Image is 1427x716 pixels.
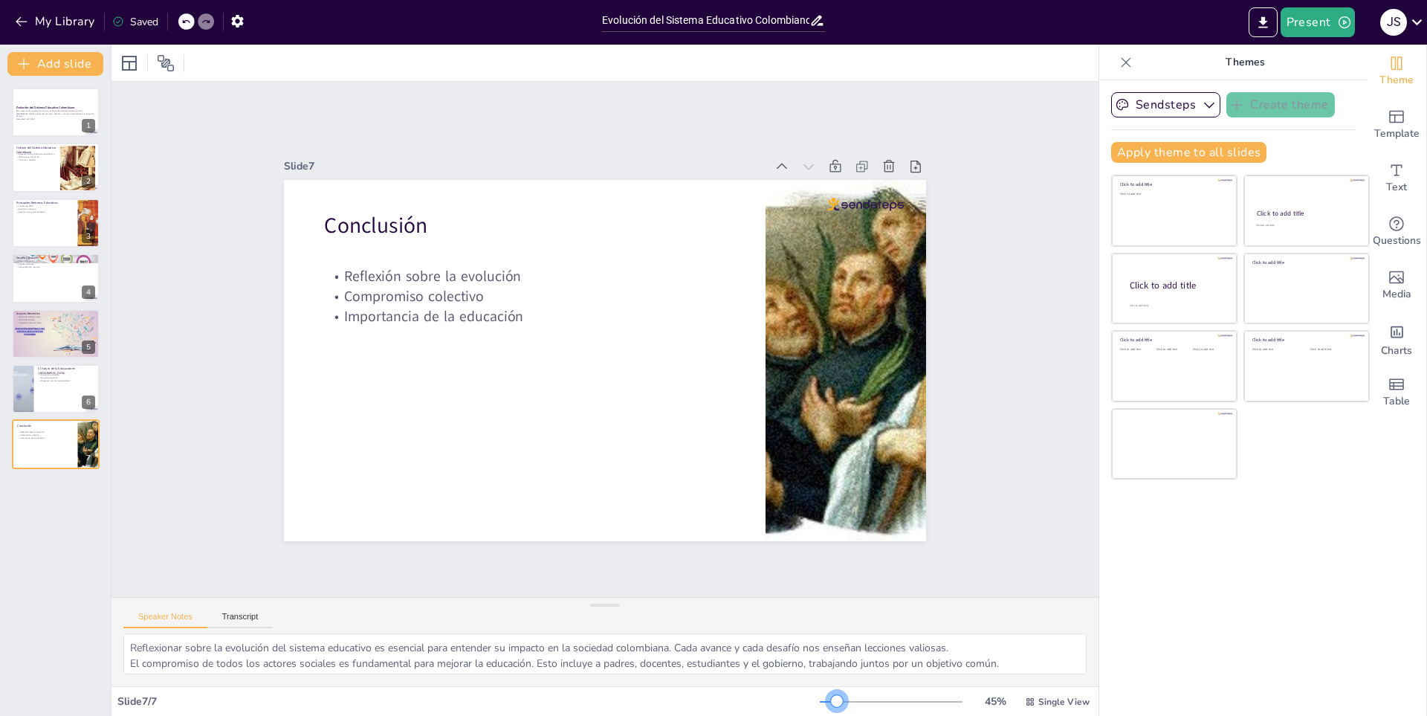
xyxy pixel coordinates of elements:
p: Conclusión [17,424,92,428]
div: 5 [82,341,95,354]
span: Questions [1373,233,1421,249]
div: 6 [12,364,100,413]
p: Deserción escolar [16,260,95,263]
p: Desafíos Actuales [16,256,95,260]
p: Inclusión y equidad [16,158,56,161]
input: Insert title [602,10,809,31]
div: Click to add text [1256,224,1355,228]
p: Preparación para el futuro [16,321,95,324]
div: 4 [82,286,95,299]
div: Click to add title [1120,181,1226,187]
p: Importancia de la educación [326,306,872,326]
p: Historia del Sistema Educativo Colombiano [16,146,56,154]
p: Ley 115 de 1994 [16,204,74,207]
button: Present [1281,7,1355,37]
div: Layout [117,51,141,75]
div: Click to add text [1120,193,1226,196]
div: 7 [12,419,100,468]
textarea: Reflexionar sobre la evolución del sistema educativo es esencial para entender su impacto en la s... [123,633,1087,674]
span: Template [1374,126,1420,142]
div: 5 [12,309,100,358]
button: Transcript [207,612,274,628]
div: Add ready made slides [1367,98,1426,152]
p: Evolución histórica del sistema educativo [16,152,56,155]
div: Click to add text [1193,348,1226,352]
p: Avances Recientes [16,312,95,316]
div: J S [1380,9,1407,36]
p: Importancia de la educación [18,437,92,440]
p: Reformas en el siglo XX [16,155,56,158]
button: Add slide [7,52,103,76]
p: Themes [1138,45,1352,80]
button: J S [1380,7,1407,37]
p: Alineación con el mercado laboral [38,379,95,382]
p: Uso de tecnología [16,318,95,321]
p: Educación inclusiva [16,207,74,210]
div: Click to add title [1257,209,1356,218]
span: Position [157,54,175,72]
div: 1 [82,119,95,132]
div: Add images, graphics, shapes or video [1367,259,1426,312]
div: 3 [12,199,100,248]
div: Click to add text [1252,348,1299,352]
p: Generated with [URL] [16,118,95,121]
span: Theme [1379,72,1414,88]
p: Compromiso colectivo [326,286,872,306]
button: Apply theme to all slides [1111,142,1266,163]
p: Mejora de infraestructura [16,315,95,318]
span: Table [1383,393,1410,410]
div: 1 [12,88,100,137]
button: Sendsteps [1111,92,1220,117]
p: Innovación educativa [38,374,95,377]
button: Speaker Notes [123,612,207,628]
div: Click to add body [1130,303,1223,307]
div: Click to add text [1156,348,1190,352]
span: Single View [1038,696,1090,708]
div: Click to add title [1120,337,1226,343]
p: Formación docente [38,376,95,379]
div: 2 [12,143,100,192]
div: Click to add title [1252,337,1359,343]
p: El Futuro de la Educación en [GEOGRAPHIC_DATA] [38,367,95,375]
p: Compromiso colectivo [18,434,92,437]
strong: Evolución del Sistema Educativo Colombiano [16,106,74,109]
div: Click to add title [1252,259,1359,265]
p: Desafíos en la implementación [16,210,74,213]
p: Esta presentación explora la historia y el desarrollo del sistema educativo en [GEOGRAPHIC_DATA],... [16,110,95,118]
p: Principales Reformas Educativas [16,201,74,205]
span: Media [1382,286,1411,303]
div: 3 [82,230,95,243]
button: Create theme [1226,92,1335,117]
div: Click to add text [1310,348,1357,352]
div: Get real-time input from your audience [1367,205,1426,259]
div: Saved [112,15,158,29]
div: 2 [82,175,95,188]
p: Desigualdad en recursos [16,265,95,268]
p: Calidad educativa [16,263,95,266]
button: My Library [11,10,101,33]
div: Click to add title [1130,279,1225,291]
div: Add text boxes [1367,152,1426,205]
span: Text [1386,179,1407,196]
span: Charts [1381,343,1412,359]
div: Slide 7 / 7 [117,694,820,709]
div: 45 % [977,694,1013,709]
p: Conclusión [324,210,871,240]
div: Add charts and graphs [1367,312,1426,366]
p: Reflexión sobre la evolución [326,266,872,286]
div: Add a table [1367,366,1426,419]
p: Reflexión sobre la evolución [18,431,92,434]
div: 6 [82,396,95,409]
button: Export to PowerPoint [1249,7,1278,37]
div: 4 [12,254,100,303]
div: Slide 7 [284,159,766,173]
div: Change the overall theme [1367,45,1426,98]
div: 7 [82,451,95,465]
div: Click to add text [1120,348,1153,352]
